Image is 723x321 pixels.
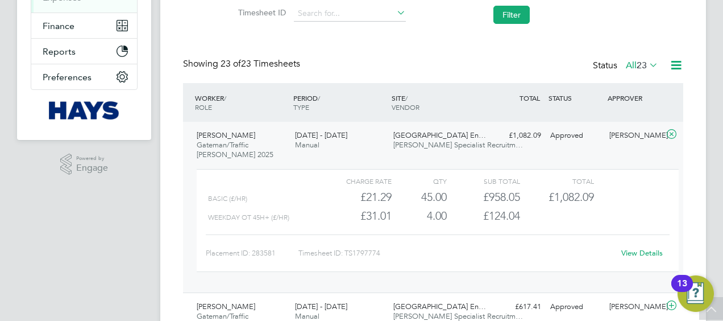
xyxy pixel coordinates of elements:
span: [PERSON_NAME] [197,302,255,311]
div: £617.41 [487,298,546,316]
span: [GEOGRAPHIC_DATA] En… [393,302,486,311]
input: Search for... [294,6,406,22]
div: Approved [546,126,605,145]
span: 23 [637,60,647,71]
span: Weekday OT 45h+ (£/HR) [208,213,289,221]
span: [PERSON_NAME] [197,130,255,140]
div: SITE [389,88,487,117]
div: QTY [392,174,447,188]
button: Finance [31,13,137,38]
div: [PERSON_NAME] [605,126,664,145]
div: Total [520,174,593,188]
div: Approved [546,298,605,316]
span: / [224,93,226,102]
span: Manual [295,311,319,321]
span: ROLE [195,102,212,112]
button: Reports [31,39,137,64]
div: Status [593,58,660,74]
div: APPROVER [605,88,664,108]
div: £124.04 [447,207,520,225]
span: TOTAL [520,93,540,102]
div: £958.05 [447,188,520,207]
div: Placement ID: 283581 [206,244,298,262]
span: Gateman/Traffic [PERSON_NAME] 2025 [197,140,273,159]
div: Timesheet ID: TS1797774 [298,244,614,262]
div: STATUS [546,88,605,108]
div: £21.29 [318,188,392,207]
label: All [626,60,658,71]
span: Powered by [76,154,108,163]
span: / [405,93,408,102]
button: Open Resource Center, 13 new notifications [678,275,714,312]
span: £1,082.09 [549,190,594,204]
span: Engage [76,163,108,173]
button: Filter [493,6,530,24]
label: Timesheet ID [235,7,286,18]
span: Finance [43,20,74,31]
span: / [318,93,320,102]
span: 23 Timesheets [221,58,300,69]
div: Showing [183,58,302,70]
span: 23 of [221,58,241,69]
div: [PERSON_NAME] [605,298,664,316]
img: hays-logo-retina.png [49,101,120,120]
div: Sub Total [447,174,520,188]
div: PERIOD [290,88,389,117]
div: Charge rate [318,174,392,188]
button: Preferences [31,64,137,89]
span: [PERSON_NAME] Specialist Recruitm… [393,140,523,150]
div: £1,082.09 [487,126,546,145]
span: [DATE] - [DATE] [295,302,347,311]
span: Reports [43,46,76,57]
div: 13 [677,283,687,298]
span: [PERSON_NAME] Specialist Recruitm… [393,311,523,321]
a: Go to home page [31,101,138,120]
a: View Details [621,248,663,258]
div: 4.00 [392,207,447,225]
span: [GEOGRAPHIC_DATA] En… [393,130,486,140]
span: TYPE [293,102,309,112]
div: WORKER [192,88,290,117]
div: 45.00 [392,188,447,207]
a: Powered byEngage [60,154,109,175]
span: VENDOR [392,102,419,112]
span: Basic (£/HR) [208,195,247,203]
span: Manual [295,140,319,150]
span: Preferences [43,72,92,83]
span: [DATE] - [DATE] [295,130,347,140]
div: £31.01 [318,207,392,225]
